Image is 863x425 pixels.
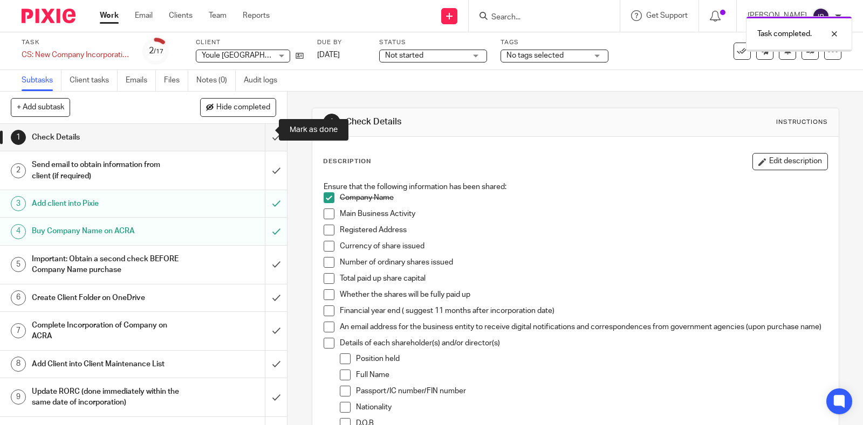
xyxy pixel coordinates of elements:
[340,225,827,235] p: Registered Address
[22,38,129,47] label: Task
[200,98,276,116] button: Hide completed
[340,273,827,284] p: Total paid up share capital
[149,45,163,57] div: 2
[11,98,70,116] button: + Add subtask
[340,305,827,316] p: Financial year end ( suggest 11 months after incorporation date)
[340,289,827,300] p: Whether the shares will be fully paid up
[340,192,827,203] p: Company Name
[379,38,487,47] label: Status
[135,10,153,21] a: Email
[385,52,423,59] span: Not started
[757,29,812,39] p: Task completed.
[32,196,180,212] h1: Add client into Pixie
[32,251,180,278] h1: Important: Obtain a second check BEFORE Company Name purchase
[340,241,827,252] p: Currency of share issued
[22,50,129,60] div: CS: New Company Incorporation
[154,48,163,54] small: /17
[356,370,827,380] p: Full Name
[356,353,827,364] p: Position held
[32,157,180,184] h1: Send email to obtain information from client (if required)
[216,103,270,112] span: Hide completed
[126,70,156,91] a: Emails
[317,51,340,59] span: [DATE]
[11,323,26,338] div: 7
[340,322,827,332] p: An email address for the business entity to receive digital notifications and correspondences fro...
[340,257,827,268] p: Number of ordinary shares issued
[346,116,598,128] h1: Check Details
[22,9,76,23] img: Pixie
[324,182,827,192] p: Ensure that the following information has been shared:
[164,70,188,91] a: Files
[32,356,180,372] h1: Add Client into Client Maintenance List
[169,10,193,21] a: Clients
[100,10,119,21] a: Work
[243,10,270,21] a: Reports
[340,338,827,349] p: Details of each shareholder(s) and/or director(s)
[356,386,827,396] p: Passport/IC number/FIN number
[244,70,285,91] a: Audit logs
[32,129,180,145] h1: Check Details
[11,224,26,239] div: 4
[323,114,340,131] div: 1
[32,290,180,306] h1: Create Client Folder on OneDrive
[202,52,345,59] span: Youle [GEOGRAPHIC_DATA] (SMP) Pte Ltd
[32,384,180,411] h1: Update RORC (done immediately within the same date of incorporation)
[70,70,118,91] a: Client tasks
[11,196,26,211] div: 3
[22,70,61,91] a: Subtasks
[11,257,26,272] div: 5
[11,163,26,178] div: 2
[323,157,371,166] p: Description
[209,10,227,21] a: Team
[32,223,180,239] h1: Buy Company Name on ACRA
[356,402,827,413] p: Nationality
[340,208,827,219] p: Main Business Activity
[11,389,26,405] div: 9
[812,8,830,25] img: svg%3E
[11,357,26,372] div: 8
[11,130,26,145] div: 1
[752,153,828,170] button: Edit description
[11,290,26,305] div: 6
[317,38,366,47] label: Due by
[776,118,828,127] div: Instructions
[32,317,180,345] h1: Complete Incorporation of Company on ACRA
[506,52,564,59] span: No tags selected
[196,38,304,47] label: Client
[196,70,236,91] a: Notes (0)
